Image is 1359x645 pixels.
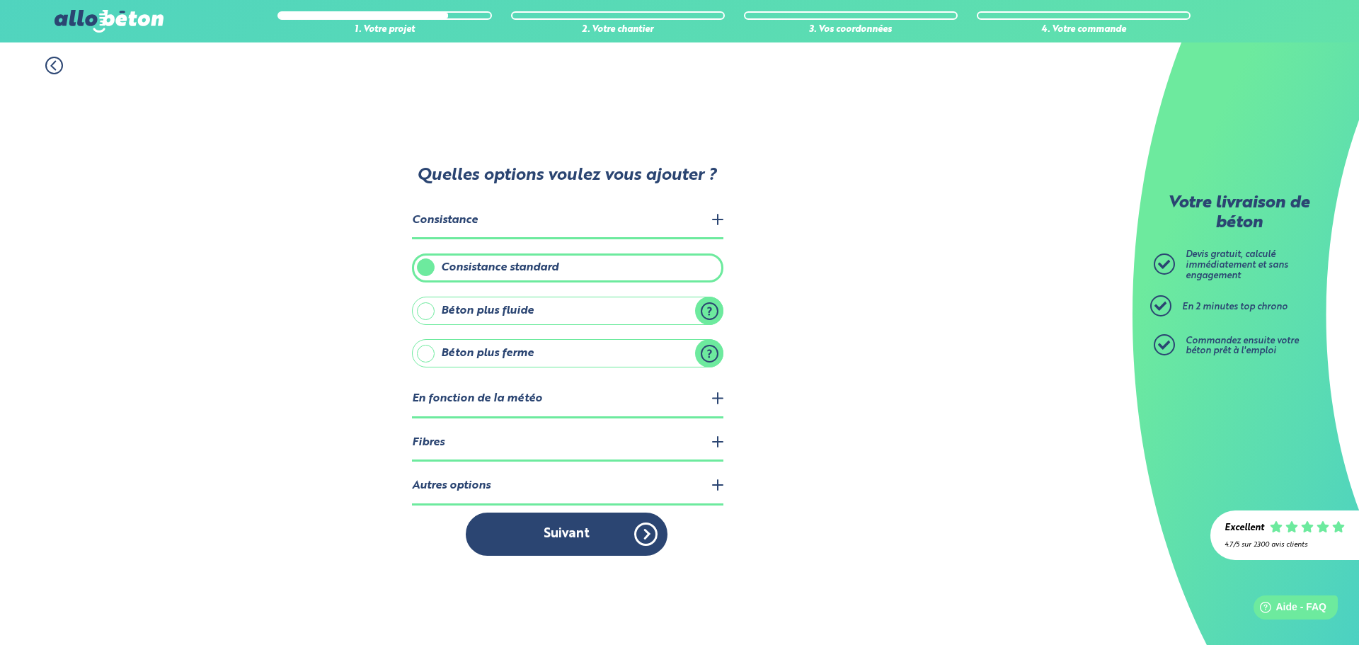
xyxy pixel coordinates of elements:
div: 4.7/5 sur 2300 avis clients [1225,541,1345,549]
img: allobéton [55,10,164,33]
div: 3. Vos coordonnées [744,25,958,35]
span: Commandez ensuite votre béton prêt à l'emploi [1186,336,1299,356]
label: Béton plus ferme [412,339,723,367]
span: En 2 minutes top chrono [1182,302,1288,312]
iframe: Help widget launcher [1233,590,1343,629]
div: 4. Votre commande [977,25,1191,35]
legend: En fonction de la météo [412,382,723,418]
p: Votre livraison de béton [1157,194,1320,233]
p: Quelles options voulez vous ajouter ? [411,166,722,186]
div: 2. Votre chantier [511,25,725,35]
legend: Consistance [412,203,723,239]
div: Excellent [1225,523,1264,534]
legend: Autres options [412,469,723,505]
label: Consistance standard [412,253,723,282]
button: Suivant [466,513,667,556]
div: 1. Votre projet [277,25,491,35]
span: Devis gratuit, calculé immédiatement et sans engagement [1186,250,1288,280]
label: Béton plus fluide [412,297,723,325]
legend: Fibres [412,426,723,462]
